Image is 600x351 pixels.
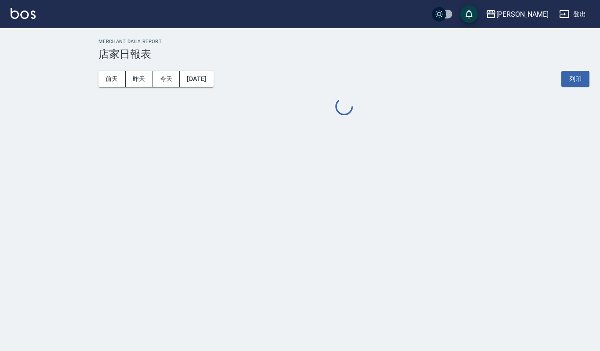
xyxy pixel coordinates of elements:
[98,39,589,44] h2: Merchant Daily Report
[561,71,589,87] button: 列印
[11,8,36,19] img: Logo
[556,6,589,22] button: 登出
[126,71,153,87] button: 昨天
[460,5,478,23] button: save
[482,5,552,23] button: [PERSON_NAME]
[180,71,213,87] button: [DATE]
[153,71,180,87] button: 今天
[496,9,549,20] div: [PERSON_NAME]
[98,71,126,87] button: 前天
[98,48,589,60] h3: 店家日報表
